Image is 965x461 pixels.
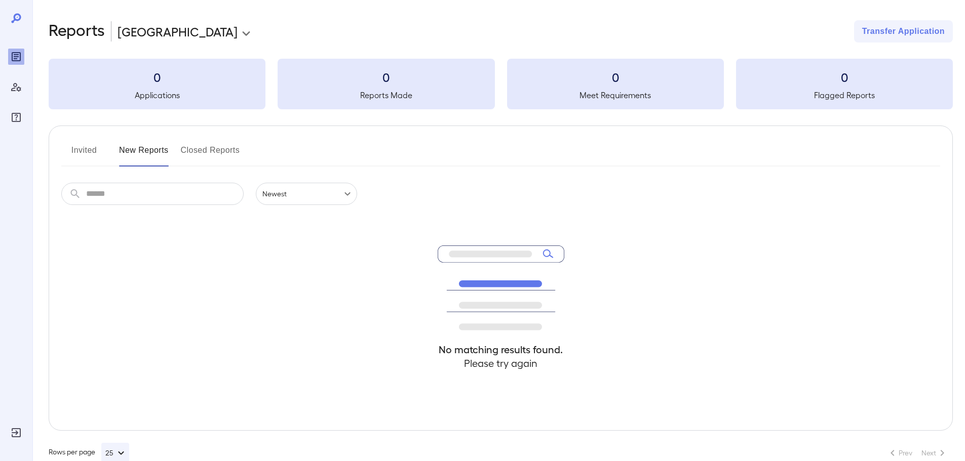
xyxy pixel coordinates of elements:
summary: 0Applications0Reports Made0Meet Requirements0Flagged Reports [49,59,953,109]
h3: 0 [507,69,724,85]
h5: Meet Requirements [507,89,724,101]
h2: Reports [49,20,105,43]
div: Reports [8,49,24,65]
button: Transfer Application [854,20,953,43]
h4: Please try again [438,356,564,370]
h5: Flagged Reports [736,89,953,101]
h3: 0 [49,69,265,85]
h3: 0 [278,69,494,85]
nav: pagination navigation [882,445,953,461]
div: Manage Users [8,79,24,95]
button: Invited [61,142,107,166]
button: New Reports [119,142,169,166]
h4: No matching results found. [438,343,564,356]
div: Newest [256,183,357,205]
div: Log Out [8,425,24,441]
h3: 0 [736,69,953,85]
h5: Applications [49,89,265,101]
button: Closed Reports [181,142,240,166]
p: [GEOGRAPHIC_DATA] [118,23,238,39]
h5: Reports Made [278,89,494,101]
div: FAQ [8,109,24,125]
